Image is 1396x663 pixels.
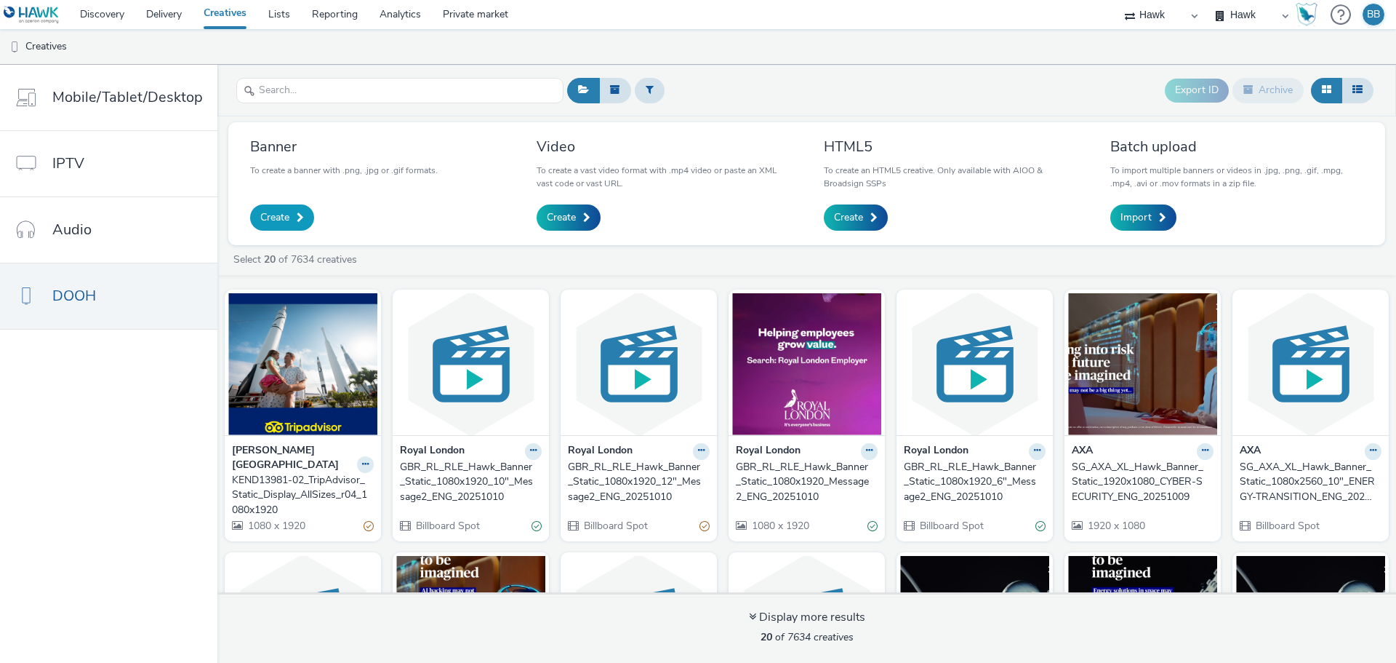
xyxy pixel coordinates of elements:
[1072,443,1093,460] strong: AXA
[1311,78,1342,103] button: Grid
[400,460,536,504] div: GBR_RL_RLE_Hawk_Banner_Static_1080x1920_10"_Message2_ENG_20251010
[52,87,203,108] span: Mobile/Tablet/Desktop
[1240,443,1261,460] strong: AXA
[761,630,772,644] strong: 20
[699,519,710,534] div: Partially valid
[732,293,881,435] img: GBR_RL_RLE_Hawk_Banner_Static_1080x1920_Message2_ENG_20251010 visual
[396,293,545,435] img: GBR_RL_RLE_Hawk_Banner_Static_1080x1920_10"_Message2_ENG_20251010 visual
[260,210,289,225] span: Create
[736,460,872,504] div: GBR_RL_RLE_Hawk_Banner_Static_1080x1920_Message2_ENG_20251010
[918,519,984,533] span: Billboard Spot
[52,219,92,240] span: Audio
[52,153,84,174] span: IPTV
[232,473,368,517] div: KEND13981-02_TripAdvisor_Static_Display_AllSizes_r04_1080x1920
[250,164,438,177] p: To create a banner with .png, .jpg or .gif formats.
[1110,137,1363,156] h3: Batch upload
[761,630,854,644] span: of 7634 creatives
[414,519,480,533] span: Billboard Spot
[824,137,1077,156] h3: HTML5
[1068,293,1217,435] img: SG_AXA_XL_Hawk_Banner_Static_1920x1080_CYBER-SECURITY_ENG_20251009 visual
[1240,460,1376,504] div: SG_AXA_XL_Hawk_Banner_Static_1080x2560_10"_ENERGY-TRANSITION_ENG_20251009
[246,519,305,533] span: 1080 x 1920
[52,285,96,306] span: DOOH
[1035,519,1046,534] div: Valid
[1367,4,1380,25] div: BB
[736,443,801,460] strong: Royal London
[1254,519,1320,533] span: Billboard Spot
[1086,519,1145,533] span: 1920 x 1080
[1240,460,1381,504] a: SG_AXA_XL_Hawk_Banner_Static_1080x2560_10"_ENERGY-TRANSITION_ENG_20251009
[537,205,601,231] a: Create
[1232,78,1304,103] button: Archive
[1120,210,1152,225] span: Import
[564,293,713,435] img: GBR_RL_RLE_Hawk_Banner_Static_1080x1920_12"_Message2_ENG_20251010 visual
[400,460,542,504] a: GBR_RL_RLE_Hawk_Banner_Static_1080x1920_10"_Message2_ENG_20251010
[824,205,888,231] a: Create
[867,519,878,534] div: Valid
[537,164,790,190] p: To create a vast video format with .mp4 video or paste an XML vast code or vast URL.
[824,164,1077,190] p: To create an HTML5 creative. Only available with AIOO & Broadsign SSPs
[1296,3,1317,26] img: Hawk Academy
[1296,3,1323,26] a: Hawk Academy
[232,443,353,473] strong: [PERSON_NAME][GEOGRAPHIC_DATA]
[250,137,438,156] h3: Banner
[7,40,22,55] img: dooh
[250,205,314,231] a: Create
[1236,293,1385,435] img: SG_AXA_XL_Hawk_Banner_Static_1080x2560_10"_ENERGY-TRANSITION_ENG_20251009 visual
[547,210,576,225] span: Create
[568,460,704,504] div: GBR_RL_RLE_Hawk_Banner_Static_1080x1920_12"_Message2_ENG_20251010
[1110,205,1176,231] a: Import
[1165,79,1229,102] button: Export ID
[568,443,633,460] strong: Royal London
[1072,460,1214,504] a: SG_AXA_XL_Hawk_Banner_Static_1920x1080_CYBER-SECURITY_ENG_20251009
[904,443,968,460] strong: Royal London
[232,473,374,517] a: KEND13981-02_TripAdvisor_Static_Display_AllSizes_r04_1080x1920
[228,293,377,435] img: KEND13981-02_TripAdvisor_Static_Display_AllSizes_r04_1080x1920 visual
[904,460,1046,504] a: GBR_RL_RLE_Hawk_Banner_Static_1080x1920_6"_Message2_ENG_20251010
[568,460,710,504] a: GBR_RL_RLE_Hawk_Banner_Static_1080x1920_12"_Message2_ENG_20251010
[537,137,790,156] h3: Video
[531,519,542,534] div: Valid
[4,6,60,24] img: undefined Logo
[364,519,374,534] div: Partially valid
[1110,164,1363,190] p: To import multiple banners or videos in .jpg, .png, .gif, .mpg, .mp4, .avi or .mov formats in a z...
[904,460,1040,504] div: GBR_RL_RLE_Hawk_Banner_Static_1080x1920_6"_Message2_ENG_20251010
[900,293,1049,435] img: GBR_RL_RLE_Hawk_Banner_Static_1080x1920_6"_Message2_ENG_20251010 visual
[834,210,863,225] span: Create
[736,460,878,504] a: GBR_RL_RLE_Hawk_Banner_Static_1080x1920_Message2_ENG_20251010
[236,78,563,103] input: Search...
[232,253,363,266] a: Select of 7634 creatives
[1072,460,1208,504] div: SG_AXA_XL_Hawk_Banner_Static_1920x1080_CYBER-SECURITY_ENG_20251009
[582,519,648,533] span: Billboard Spot
[749,609,865,626] div: Display more results
[1341,78,1373,103] button: Table
[264,253,276,266] strong: 20
[750,519,809,533] span: 1080 x 1920
[400,443,465,460] strong: Royal London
